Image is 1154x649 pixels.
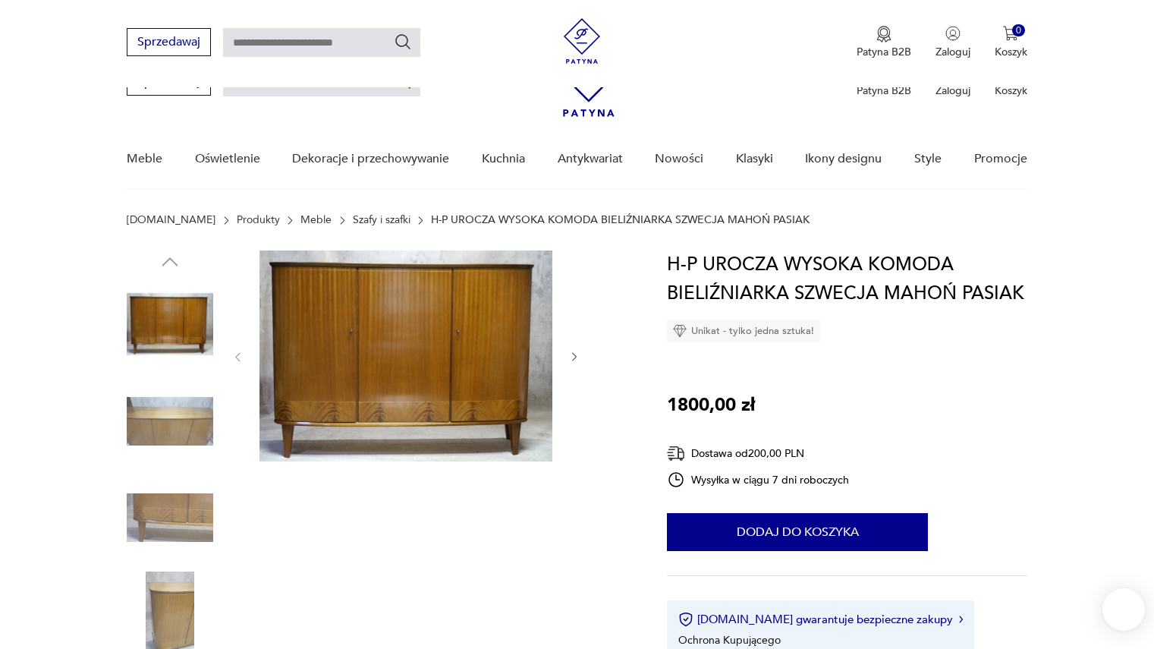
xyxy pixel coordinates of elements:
[558,130,623,188] a: Antykwariat
[935,26,970,59] button: Zaloguj
[667,320,820,342] div: Unikat - tylko jedna sztuka!
[482,130,525,188] a: Kuchnia
[667,391,755,420] p: 1800,00 zł
[1003,26,1018,41] img: Ikona koszyka
[995,83,1027,98] p: Koszyk
[292,130,449,188] a: Dekoracje i przechowywanie
[195,130,260,188] a: Oświetlenie
[678,633,781,647] li: Ochrona Kupującego
[678,612,693,627] img: Ikona certyfikatu
[995,26,1027,59] button: 0Koszyk
[805,130,882,188] a: Ikony designu
[673,324,687,338] img: Ikona diamentu
[959,616,964,623] img: Ikona strzałki w prawo
[655,130,703,188] a: Nowości
[857,26,911,59] a: Ikona medaluPatyna B2B
[431,214,810,226] p: H-P UROCZA WYSOKA KOMODA BIELIŹNIARKA SZWECJA MAHOŃ PASIAK
[857,26,911,59] button: Patyna B2B
[667,444,685,463] img: Ikona dostawy
[857,45,911,59] p: Patyna B2B
[353,214,410,226] a: Szafy i szafki
[127,77,211,88] a: Sprzedawaj
[667,444,849,463] div: Dostawa od 200,00 PLN
[300,214,332,226] a: Meble
[667,471,849,489] div: Wysyłka w ciągu 7 dni roboczych
[127,281,213,367] img: Zdjęcie produktu H-P UROCZA WYSOKA KOMODA BIELIŹNIARKA SZWECJA MAHOŃ PASIAK
[667,513,928,551] button: Dodaj do koszyka
[678,612,963,627] button: [DOMAIN_NAME] gwarantuje bezpieczne zakupy
[736,130,773,188] a: Klasyki
[857,83,911,98] p: Patyna B2B
[127,474,213,561] img: Zdjęcie produktu H-P UROCZA WYSOKA KOMODA BIELIŹNIARKA SZWECJA MAHOŃ PASIAK
[127,28,211,56] button: Sprzedawaj
[935,83,970,98] p: Zaloguj
[259,250,552,462] img: Zdjęcie produktu H-P UROCZA WYSOKA KOMODA BIELIŹNIARKA SZWECJA MAHOŃ PASIAK
[995,45,1027,59] p: Koszyk
[127,38,211,49] a: Sprzedawaj
[945,26,961,41] img: Ikonka użytkownika
[1102,588,1145,631] iframe: Smartsupp widget button
[127,130,162,188] a: Meble
[935,45,970,59] p: Zaloguj
[974,130,1027,188] a: Promocje
[876,26,891,43] img: Ikona medalu
[559,18,605,64] img: Patyna - sklep z meblami i dekoracjami vintage
[914,130,942,188] a: Style
[127,214,215,226] a: [DOMAIN_NAME]
[237,214,280,226] a: Produkty
[1012,24,1025,37] div: 0
[127,378,213,465] img: Zdjęcie produktu H-P UROCZA WYSOKA KOMODA BIELIŹNIARKA SZWECJA MAHOŃ PASIAK
[394,33,412,51] button: Szukaj
[667,250,1027,308] h1: H-P UROCZA WYSOKA KOMODA BIELIŹNIARKA SZWECJA MAHOŃ PASIAK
